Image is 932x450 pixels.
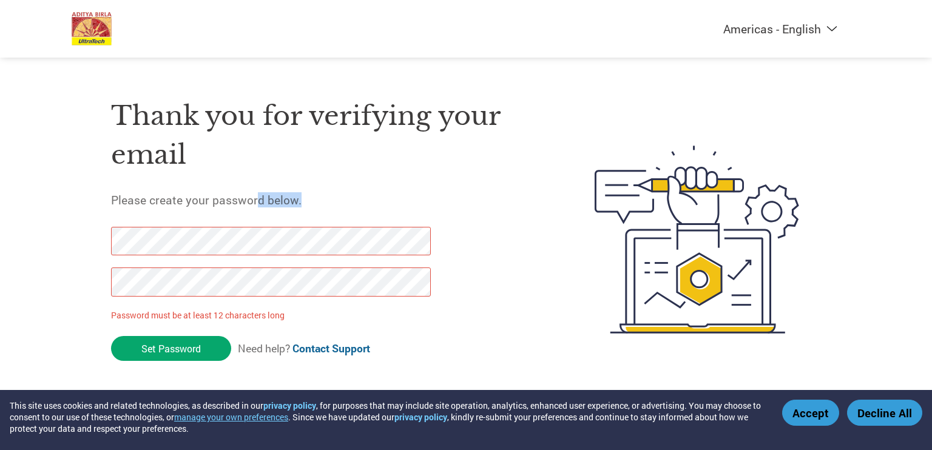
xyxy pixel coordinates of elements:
button: manage your own preferences [174,411,288,423]
a: privacy policy [394,411,447,423]
div: This site uses cookies and related technologies, as described in our , for purposes that may incl... [10,400,765,434]
img: UltraTech [72,12,112,45]
img: create-password [573,79,822,400]
button: Accept [782,400,839,426]
button: Decline All [847,400,922,426]
a: privacy policy [263,400,316,411]
h1: Thank you for verifying your email [111,96,537,175]
a: Contact Support [292,341,370,355]
p: Password must be at least 12 characters long [111,309,435,321]
span: Need help? [238,341,370,355]
input: Set Password [111,336,231,361]
h5: Please create your password below. [111,192,537,207]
